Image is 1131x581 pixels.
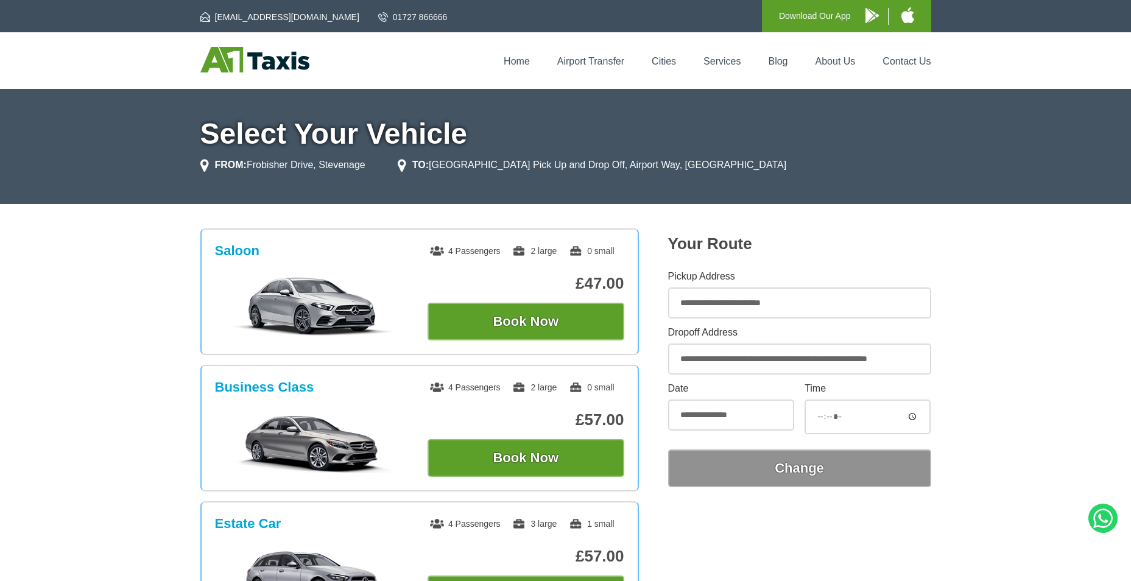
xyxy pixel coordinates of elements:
a: [EMAIL_ADDRESS][DOMAIN_NAME] [200,11,359,23]
span: 4 Passengers [430,246,501,256]
h3: Estate Car [215,516,281,532]
a: 01727 866666 [378,11,448,23]
span: 2 large [512,382,557,392]
a: Services [703,56,741,66]
a: Home [504,56,530,66]
span: 0 small [569,382,614,392]
label: Date [668,384,794,393]
h3: Saloon [215,243,259,259]
a: About Us [816,56,856,66]
span: 0 small [569,246,614,256]
label: Pickup Address [668,272,931,281]
img: Saloon [221,276,404,337]
img: A1 Taxis St Albans LTD [200,47,309,72]
a: Cities [652,56,676,66]
li: [GEOGRAPHIC_DATA] Pick Up and Drop Off, Airport Way, [GEOGRAPHIC_DATA] [398,158,786,172]
label: Time [805,384,931,393]
a: Contact Us [883,56,931,66]
button: Change [668,449,931,487]
strong: TO: [412,160,429,170]
span: 1 small [569,519,614,529]
a: Blog [768,56,787,66]
button: Book Now [428,439,624,477]
button: Book Now [428,303,624,340]
p: £57.00 [428,547,624,566]
h1: Select Your Vehicle [200,119,931,149]
label: Dropoff Address [668,328,931,337]
span: 4 Passengers [430,382,501,392]
p: £47.00 [428,274,624,293]
p: £57.00 [428,410,624,429]
img: A1 Taxis iPhone App [901,7,914,23]
h2: Your Route [668,234,931,253]
img: Business Class [221,412,404,473]
img: A1 Taxis Android App [865,8,879,23]
span: 2 large [512,246,557,256]
strong: FROM: [215,160,247,170]
p: Download Our App [779,9,851,24]
li: Frobisher Drive, Stevenage [200,158,365,172]
span: 4 Passengers [430,519,501,529]
span: 3 large [512,519,557,529]
a: Airport Transfer [557,56,624,66]
h3: Business Class [215,379,314,395]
